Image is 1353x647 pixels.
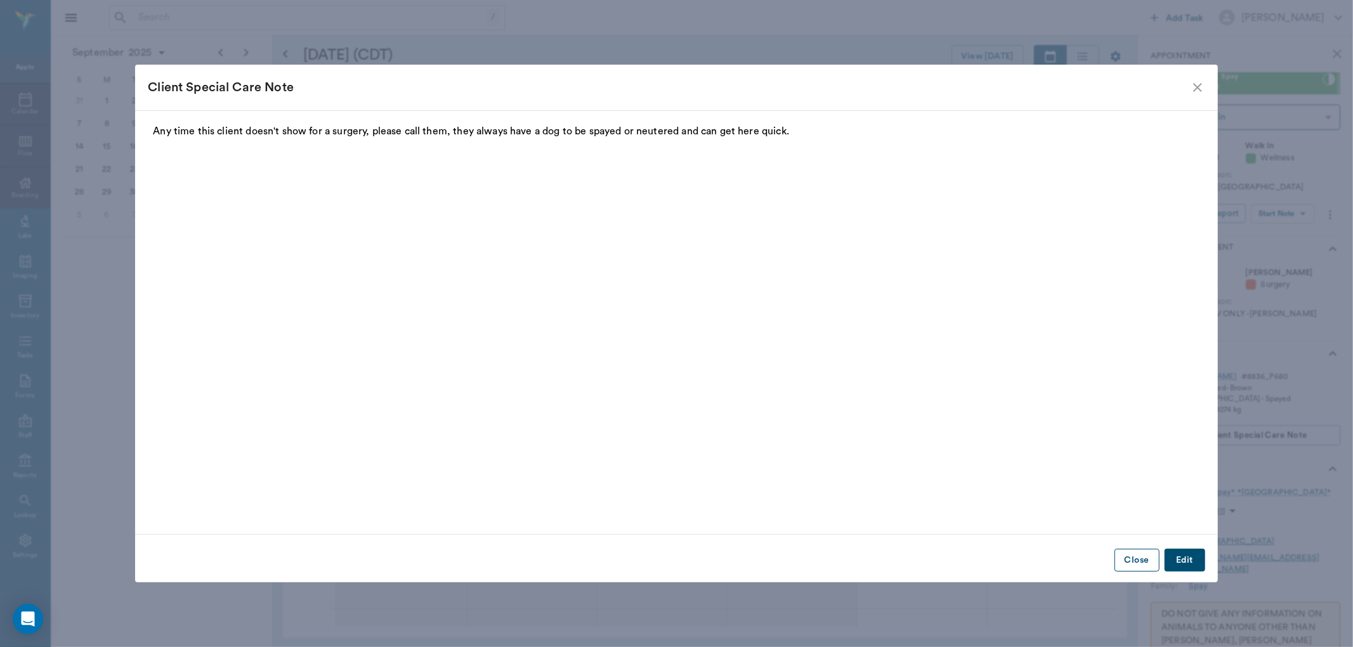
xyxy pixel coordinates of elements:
[1165,549,1205,572] button: Edit
[1190,80,1205,95] button: close
[148,77,1189,98] div: Client Special Care Note
[153,124,1199,139] p: Any time this client doesn't show for a surgery, please call them, they always have a dog to be s...
[1114,549,1160,572] button: Close
[13,604,43,634] div: Open Intercom Messenger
